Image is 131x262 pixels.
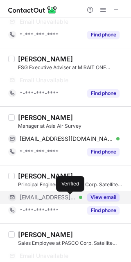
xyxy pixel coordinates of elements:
button: Reveal Button [87,148,120,156]
div: [PERSON_NAME] [18,113,73,122]
div: Sales Employee at PASCO Corp. Satellite Business Division [18,239,126,247]
button: Reveal Button [87,193,120,201]
div: [PERSON_NAME] [18,172,73,180]
span: Email Unavailable [20,252,68,260]
div: Principal Engineer at PASCO Corp. Satellite Business Division [18,181,126,188]
div: [PERSON_NAME] [18,55,73,63]
span: Email Unavailable [20,18,68,25]
div: ESG Executive Adviser at MIRAIT ONE Corporation [18,64,126,71]
div: [PERSON_NAME] [18,230,73,239]
button: Reveal Button [87,89,120,97]
span: [EMAIL_ADDRESS][DOMAIN_NAME] [20,135,113,142]
span: [EMAIL_ADDRESS][DOMAIN_NAME] [20,194,76,201]
div: Manager at Asia Air Survey [18,122,126,130]
img: ContactOut v5.3.10 [8,5,57,15]
button: Reveal Button [87,206,120,215]
button: Reveal Button [87,31,120,39]
span: Email Unavailable [20,77,68,84]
